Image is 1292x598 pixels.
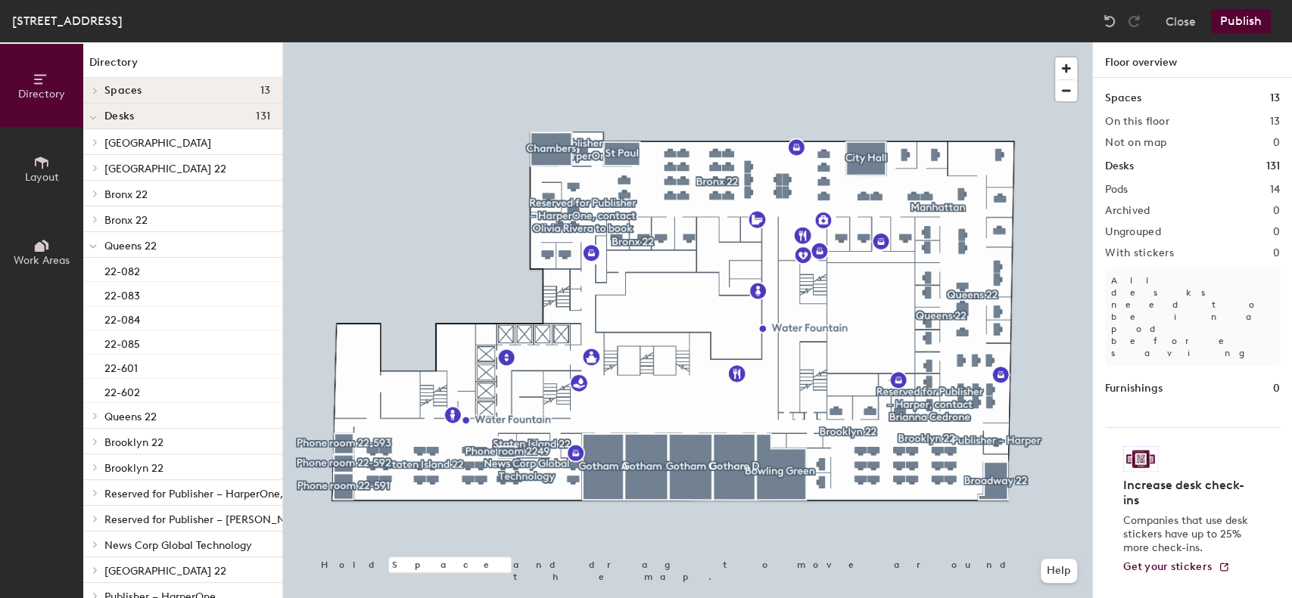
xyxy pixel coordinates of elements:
h1: Spaces [1105,90,1141,107]
h1: Desks [1105,158,1134,175]
span: Work Areas [14,254,70,267]
p: 22-085 [104,333,140,351]
h2: 0 [1273,137,1280,149]
span: Desks [104,110,134,122]
h2: Pods [1105,184,1128,196]
h2: Ungrouped [1105,226,1161,238]
h2: On this floor [1105,116,1169,128]
span: Layout [25,171,59,184]
h2: 0 [1273,226,1280,238]
p: 22-602 [104,382,140,399]
button: Close [1166,9,1196,33]
h1: 13 [1270,90,1280,107]
span: Queens 22 [104,240,157,253]
h1: Floor overview [1093,42,1292,78]
a: Get your stickers [1123,561,1230,574]
span: Queens 22 [104,411,157,423]
span: Bronx 22 [104,188,148,201]
h1: 131 [1266,158,1280,175]
span: 13 [260,85,270,97]
span: Directory [18,88,65,101]
span: [GEOGRAPHIC_DATA] [104,137,211,150]
h2: 0 [1273,247,1280,259]
p: 22-601 [104,358,138,375]
span: Reserved for Publisher – HarperOne, contact [PERSON_NAME] to book [104,488,455,500]
span: News Corp Global Technology [104,539,252,552]
h2: Not on map [1105,137,1166,149]
div: [STREET_ADDRESS] [12,11,123,30]
h4: Increase desk check-ins [1123,478,1253,508]
span: Get your stickers [1123,560,1212,573]
h2: 13 [1269,116,1280,128]
span: [GEOGRAPHIC_DATA] 22 [104,565,226,578]
span: 131 [256,110,270,122]
h1: 0 [1273,380,1280,397]
p: 22-083 [104,285,140,302]
span: Brooklyn 22 [104,462,163,475]
h2: 14 [1269,184,1280,196]
img: Sticker logo [1123,446,1158,472]
h1: Furnishings [1105,380,1163,397]
p: All desks need to be in a pod before saving [1105,268,1280,365]
span: Brooklyn 22 [104,436,163,449]
h2: Archived [1105,205,1150,217]
h2: 0 [1273,205,1280,217]
img: Undo [1102,14,1117,29]
p: Companies that use desk stickers have up to 25% more check-ins. [1123,514,1253,555]
h1: Directory [83,54,282,78]
img: Redo [1126,14,1141,29]
span: Reserved for Publisher – [PERSON_NAME], contact [PERSON_NAME] [104,513,445,526]
h2: With stickers [1105,247,1174,259]
p: 22-082 [104,261,140,278]
span: Bronx 22 [104,214,148,227]
button: Help [1041,559,1077,583]
span: [GEOGRAPHIC_DATA] 22 [104,163,226,175]
span: Spaces [104,85,142,97]
button: Publish [1211,9,1271,33]
p: 22-084 [104,309,140,327]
